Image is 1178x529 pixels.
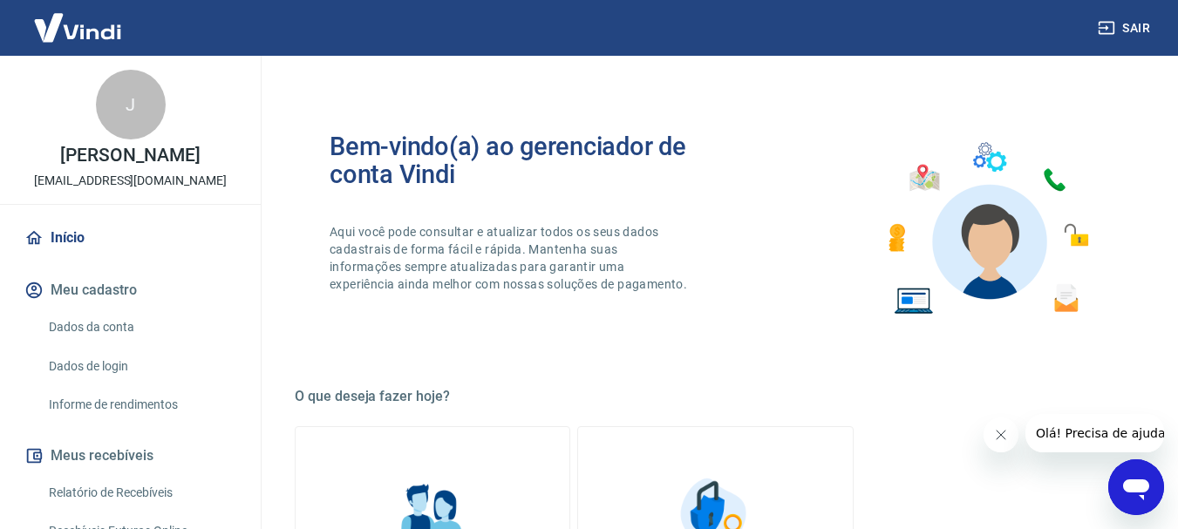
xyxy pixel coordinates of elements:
[42,387,240,423] a: Informe de rendimentos
[21,271,240,309] button: Meu cadastro
[96,70,166,139] div: J
[873,132,1101,325] img: Imagem de um avatar masculino com diversos icones exemplificando as funcionalidades do gerenciado...
[330,223,691,293] p: Aqui você pode consultar e atualizar todos os seus dados cadastrais de forma fácil e rápida. Mant...
[984,417,1018,452] iframe: Fechar mensagem
[60,146,200,165] p: [PERSON_NAME]
[1094,12,1157,44] button: Sair
[42,349,240,384] a: Dados de login
[21,219,240,257] a: Início
[21,437,240,475] button: Meus recebíveis
[42,475,240,511] a: Relatório de Recebíveis
[42,309,240,345] a: Dados da conta
[10,12,146,26] span: Olá! Precisa de ajuda?
[34,172,227,190] p: [EMAIL_ADDRESS][DOMAIN_NAME]
[330,132,716,188] h2: Bem-vindo(a) ao gerenciador de conta Vindi
[295,388,1136,405] h5: O que deseja fazer hoje?
[21,1,134,54] img: Vindi
[1025,414,1164,452] iframe: Mensagem da empresa
[1108,459,1164,515] iframe: Botão para abrir a janela de mensagens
